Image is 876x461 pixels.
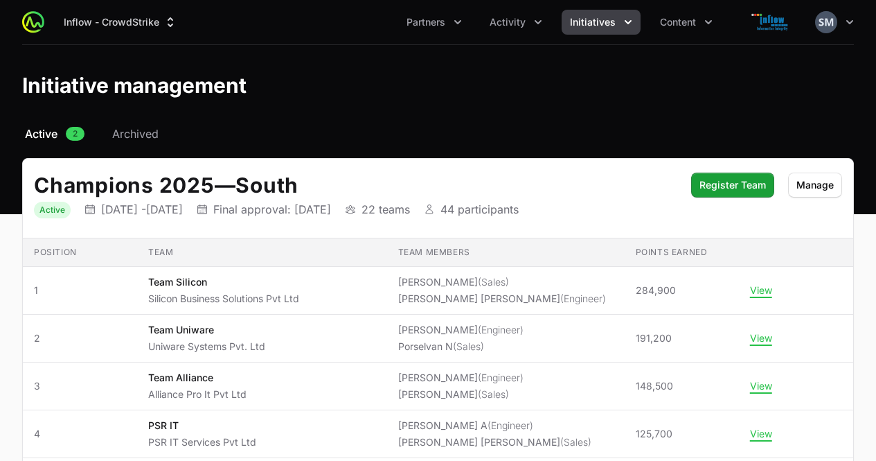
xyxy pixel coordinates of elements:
[398,323,524,337] li: [PERSON_NAME]
[34,427,126,441] span: 4
[148,419,256,433] p: PSR IT
[34,173,677,198] h2: Champions 2025 South
[562,10,641,35] div: Initiatives menu
[750,284,772,297] button: View
[750,380,772,392] button: View
[148,323,265,337] p: Team Uniware
[570,15,616,29] span: Initiatives
[750,332,772,345] button: View
[406,15,445,29] span: Partners
[34,379,126,393] span: 3
[560,436,591,448] span: (Sales)
[636,379,673,393] span: 148,500
[34,331,126,345] span: 2
[148,371,247,385] p: Team Alliance
[148,388,247,401] p: Alliance Pro It Pvt Ltd
[23,238,137,267] th: Position
[55,10,186,35] div: Supplier switch menu
[398,388,524,401] li: [PERSON_NAME]
[22,11,44,33] img: ActivitySource
[699,177,766,193] span: Register Team
[398,419,591,433] li: [PERSON_NAME] A
[25,125,57,142] span: Active
[481,10,551,35] button: Activity
[562,10,641,35] button: Initiatives
[112,125,159,142] span: Archived
[478,388,509,400] span: (Sales)
[440,202,519,216] p: 44 participants
[398,371,524,385] li: [PERSON_NAME]
[148,275,299,289] p: Team Silicon
[488,419,533,431] span: (Engineer)
[636,427,672,441] span: 125,700
[750,428,772,440] button: View
[22,125,854,142] nav: Initiative activity log navigation
[361,202,410,216] p: 22 teams
[213,202,331,216] p: Final approval: [DATE]
[453,340,484,352] span: (Sales)
[148,292,299,306] p: Silicon Business Solutions Pvt Ltd
[660,15,696,29] span: Content
[398,10,470,35] div: Partners menu
[738,8,804,36] img: Inflow
[636,284,676,297] span: 284,900
[652,10,721,35] div: Content menu
[109,125,161,142] a: Archived
[44,10,721,35] div: Main navigation
[34,284,126,297] span: 1
[691,173,774,198] button: Register Team
[148,435,256,449] p: PSR IT Services Pvt Ltd
[22,125,87,142] a: Active2
[398,340,524,354] li: Porselvan N
[22,73,247,98] h1: Initiative management
[101,202,183,216] p: [DATE] - [DATE]
[796,177,834,193] span: Manage
[478,372,524,383] span: (Engineer)
[398,435,591,449] li: [PERSON_NAME] [PERSON_NAME]
[625,238,739,267] th: Points earned
[478,324,524,336] span: (Engineer)
[478,276,509,288] span: (Sales)
[398,292,606,306] li: [PERSON_NAME] [PERSON_NAME]
[481,10,551,35] div: Activity menu
[137,238,386,267] th: Team
[652,10,721,35] button: Content
[398,275,606,289] li: [PERSON_NAME]
[636,331,672,345] span: 191,200
[560,293,606,304] span: (Engineer)
[398,10,470,35] button: Partners
[490,15,526,29] span: Activity
[55,10,186,35] button: Inflow - CrowdStrike
[215,173,236,198] span: —
[148,340,265,354] p: Uniware Systems Pvt. Ltd
[66,127,84,141] span: 2
[387,238,625,267] th: Team members
[788,173,842,198] button: Manage
[815,11,837,33] img: Seemantika M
